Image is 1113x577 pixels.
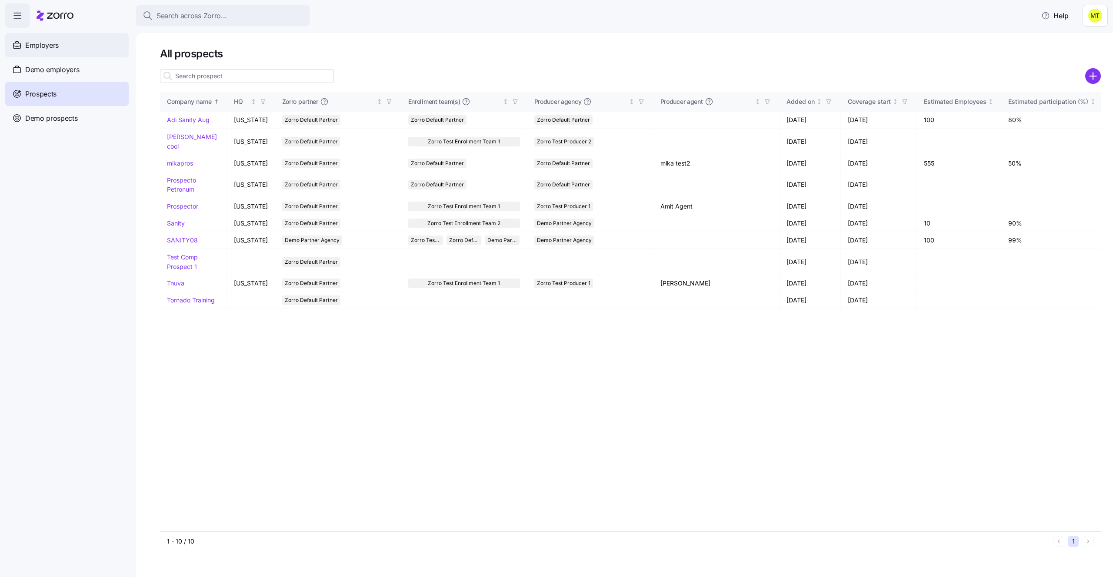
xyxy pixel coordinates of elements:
[285,235,340,245] span: Demo Partner Agency
[227,112,275,129] td: [US_STATE]
[917,215,1002,232] td: 10
[428,202,500,211] span: Zorro Test Enrollment Team 1
[285,295,338,305] span: Zorro Default Partner
[167,116,210,123] a: Adi Sanity Aug
[1001,232,1103,249] td: 99%
[275,92,401,112] th: Zorro partnerNot sorted
[755,99,761,105] div: Not sorted
[653,198,780,215] td: Amit Agent
[503,99,509,105] div: Not sorted
[167,97,212,106] div: Company name
[167,236,198,244] a: SANITY08
[780,215,841,232] td: [DATE]
[411,180,464,189] span: Zorro Default Partner
[917,155,1002,172] td: 555
[25,64,80,75] span: Demo employers
[167,219,185,227] a: Sanity
[167,159,193,167] a: mikapros
[5,57,129,82] a: Demo employers
[537,115,590,125] span: Zorro Default Partner
[282,97,318,106] span: Zorro partner
[917,112,1002,129] td: 100
[1001,155,1103,172] td: 50%
[780,249,841,275] td: [DATE]
[917,92,1002,112] th: Estimated EmployeesNot sorted
[411,115,464,125] span: Zorro Default Partner
[5,82,129,106] a: Prospects
[408,97,460,106] span: Enrollment team(s)
[5,33,129,57] a: Employers
[537,235,592,245] span: Demo Partner Agency
[449,235,479,245] span: Zorro Default Partner
[411,235,440,245] span: Zorro Test Enrollment Team 1
[653,92,780,112] th: Producer agentNot sorted
[285,159,338,168] span: Zorro Default Partner
[25,89,57,99] span: Prospects
[848,97,891,106] div: Coverage start
[227,92,275,112] th: HQNot sorted
[780,112,841,129] td: [DATE]
[167,176,196,193] a: Prospecto Petronum
[5,106,129,130] a: Demo prospects
[285,279,338,288] span: Zorro Default Partner
[841,275,917,292] td: [DATE]
[167,296,215,304] a: Tornado Training
[841,215,917,232] td: [DATE]
[780,155,841,172] td: [DATE]
[285,180,338,189] span: Zorro Default Partner
[160,69,334,83] input: Search prospect
[780,129,841,155] td: [DATE]
[660,97,703,106] span: Producer agent
[537,180,590,189] span: Zorro Default Partner
[1001,92,1103,112] th: Estimated participation (%)Not sorted
[1053,536,1064,547] button: Previous page
[285,115,338,125] span: Zorro Default Partner
[841,232,917,249] td: [DATE]
[234,97,249,106] div: HQ
[1068,536,1079,547] button: 1
[487,235,517,245] span: Demo Partner Agency
[227,172,275,198] td: [US_STATE]
[786,97,815,106] div: Added on
[250,99,257,105] div: Not sorted
[1034,7,1076,24] button: Help
[285,137,338,146] span: Zorro Default Partner
[1001,112,1103,129] td: 80%
[841,155,917,172] td: [DATE]
[841,112,917,129] td: [DATE]
[1001,215,1103,232] td: 90%
[537,219,592,228] span: Demo Partner Agency
[816,99,822,105] div: Not sorted
[167,133,217,150] a: [PERSON_NAME] cool
[1085,68,1101,84] svg: add icon
[227,129,275,155] td: [US_STATE]
[629,99,635,105] div: Not sorted
[227,155,275,172] td: [US_STATE]
[1008,97,1088,106] div: Estimated participation (%)
[841,92,917,112] th: Coverage startNot sorted
[167,279,184,287] a: Tnuva
[892,99,898,105] div: Not sorted
[780,92,841,112] th: Added onNot sorted
[160,92,227,112] th: Company nameSorted ascending
[25,113,78,124] span: Demo prospects
[924,97,986,106] div: Estimated Employees
[160,47,1101,60] h1: All prospects
[377,99,383,105] div: Not sorted
[213,99,220,105] div: Sorted ascending
[537,202,590,211] span: Zorro Test Producer 1
[780,275,841,292] td: [DATE]
[401,92,527,112] th: Enrollment team(s)Not sorted
[285,257,338,267] span: Zorro Default Partner
[780,292,841,309] td: [DATE]
[534,97,582,106] span: Producer agency
[537,159,590,168] span: Zorro Default Partner
[988,99,994,105] div: Not sorted
[527,92,653,112] th: Producer agencyNot sorted
[780,172,841,198] td: [DATE]
[285,202,338,211] span: Zorro Default Partner
[285,219,338,228] span: Zorro Default Partner
[917,232,1002,249] td: 100
[157,10,227,21] span: Search across Zorro...
[227,198,275,215] td: [US_STATE]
